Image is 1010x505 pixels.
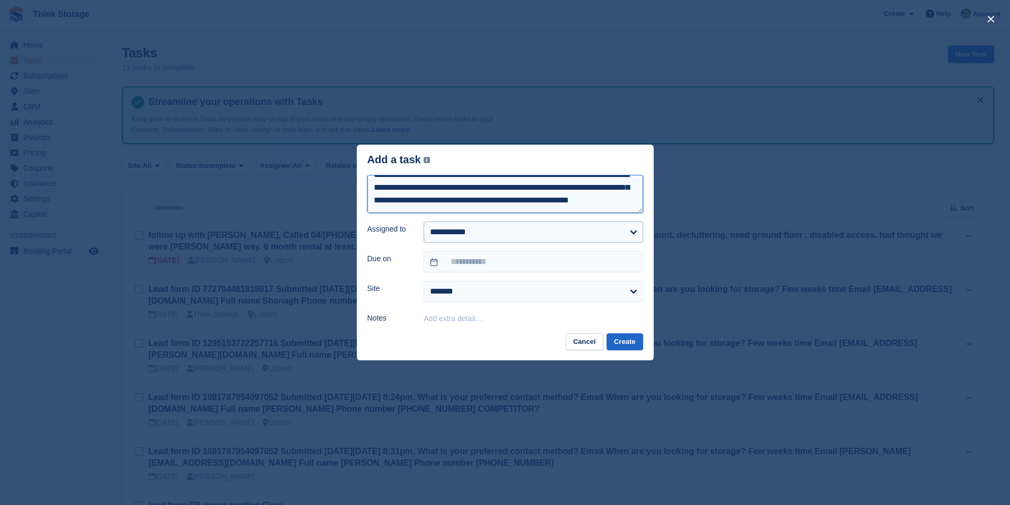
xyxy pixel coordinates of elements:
button: Add extra detail… [424,314,482,323]
div: Add a task [367,154,431,166]
label: Due on [367,253,411,264]
label: Site [367,283,411,294]
img: icon-info-grey-7440780725fd019a000dd9b08b2336e03edf1995a4989e88bcd33f0948082b44.svg [424,157,430,163]
label: Notes [367,313,411,324]
label: Assigned to [367,224,411,235]
button: close [982,11,999,28]
button: Create [607,333,643,351]
button: Cancel [566,333,603,351]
